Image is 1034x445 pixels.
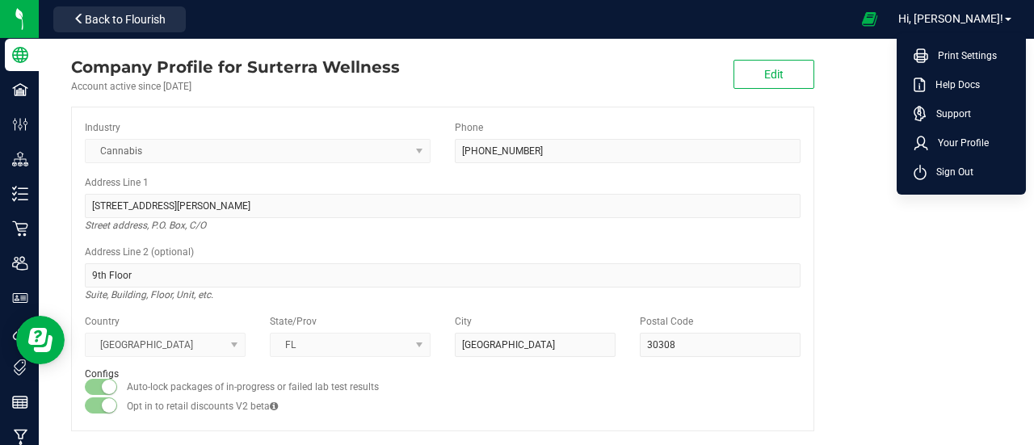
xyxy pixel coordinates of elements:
input: Suite, Building, Unit, etc. [85,263,801,288]
label: City [455,314,472,329]
span: Print Settings [928,48,997,64]
input: Address [85,194,801,218]
input: Postal Code [640,333,801,357]
inline-svg: Integrations [12,325,28,341]
label: Address Line 2 (optional) [85,245,194,259]
label: Address Line 1 [85,175,149,190]
span: Support [927,106,971,122]
button: Edit [733,60,814,89]
label: Postal Code [640,314,693,329]
span: Back to Flourish [85,13,166,26]
span: Help Docs [926,77,980,93]
h2: Configs [85,369,801,380]
inline-svg: Inventory [12,186,28,202]
inline-svg: Reports [12,394,28,410]
label: Country [85,314,120,329]
inline-svg: Tags [12,359,28,376]
inline-svg: Retail [12,220,28,237]
inline-svg: Manufacturing [12,429,28,445]
span: Edit [764,68,784,81]
inline-svg: Configuration [12,116,28,132]
inline-svg: User Roles [12,290,28,306]
a: Support [914,106,1015,122]
label: State/Prov [270,314,317,329]
inline-svg: Users [12,255,28,271]
span: Open Ecommerce Menu [851,3,888,35]
button: Back to Flourish [53,6,186,32]
inline-svg: Distribution [12,151,28,167]
li: Sign Out [901,157,1022,187]
label: Industry [85,120,120,135]
div: Surterra Wellness [71,55,400,79]
label: Opt in to retail discounts V2 beta [127,399,278,414]
div: Account active since [DATE] [71,79,400,94]
iframe: Resource center [16,316,65,364]
i: Suite, Building, Floor, Unit, etc. [85,285,213,304]
input: (123) 456-7890 [455,139,801,163]
inline-svg: Company [12,47,28,63]
inline-svg: Facilities [12,82,28,98]
label: Auto-lock packages of in-progress or failed lab test results [127,380,379,394]
span: Hi, [PERSON_NAME]! [898,12,1003,25]
span: Your Profile [928,135,989,151]
input: City [455,333,616,357]
i: Street address, P.O. Box, C/O [85,216,206,235]
label: Phone [455,120,483,135]
a: Help Docs [914,77,1015,93]
span: Sign Out [927,164,973,180]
